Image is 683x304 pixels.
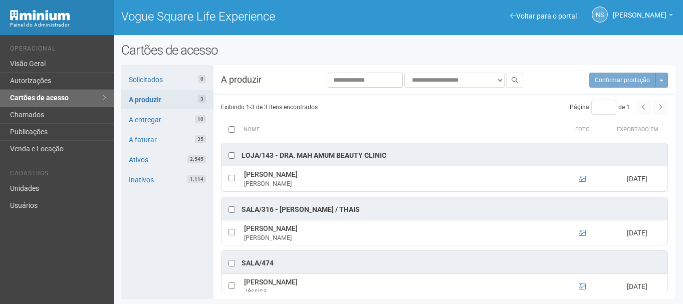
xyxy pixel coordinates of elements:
h2: Cartões de acesso [121,43,675,58]
div: Sala/316 - [PERSON_NAME] / THAIS [242,205,360,215]
td: [PERSON_NAME] [242,274,557,299]
li: Cadastros [10,170,106,180]
a: Voltar para o portal [510,12,577,20]
li: Operacional [10,45,106,56]
div: [PERSON_NAME] [244,233,555,242]
div: Sala/474 [242,258,274,268]
div: Jéssica [244,287,555,296]
td: [PERSON_NAME] [242,166,557,191]
td: [PERSON_NAME] [242,220,557,245]
img: Minium [10,10,70,21]
div: Loja/143 - Dra. Mah Amum Beauty Clinic [242,151,386,161]
span: [DATE] [627,229,647,237]
div: [PERSON_NAME] [244,179,555,188]
a: A produzir3 [121,90,213,109]
span: 35 [195,135,206,143]
th: Nome [241,120,558,140]
span: 10 [195,115,206,123]
a: Inativos1.114 [121,170,213,189]
span: 3 [198,95,206,103]
a: A faturar35 [121,130,213,149]
a: Ver foto [579,282,586,290]
a: A entregar10 [121,110,213,129]
h1: Vogue Square Life Experience [121,10,391,23]
span: 0 [198,75,206,83]
span: 1.114 [187,175,206,183]
span: 2.545 [187,155,206,163]
a: Ativos2.545 [121,150,213,169]
h3: A produzir [213,75,291,84]
a: Ver foto [579,175,586,183]
a: NS [592,7,608,23]
a: Ver foto [579,229,586,237]
a: Solicitados0 [121,70,213,89]
div: Painel do Administrador [10,21,106,30]
th: Foto [558,120,608,140]
span: Exibindo 1-3 de 3 itens encontrados [221,104,318,111]
span: Página de 1 [570,104,630,111]
span: Nicolle Silva [613,2,666,19]
a: [PERSON_NAME] [613,13,673,21]
span: [DATE] [627,282,647,290]
span: [DATE] [627,175,647,183]
span: Exportado em [617,126,658,133]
